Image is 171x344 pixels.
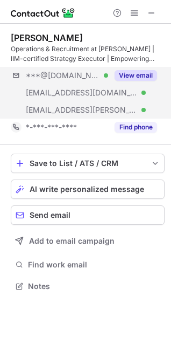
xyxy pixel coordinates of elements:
button: save-profile-one-click [11,154,165,173]
div: Operations & Recruitment at [PERSON_NAME] | IIM-certified Strategy Executor | Empowering others t... [11,44,165,64]
button: Send email [11,205,165,225]
div: [PERSON_NAME] [11,32,83,43]
span: Send email [30,211,70,219]
span: [EMAIL_ADDRESS][DOMAIN_NAME] [26,88,138,98]
span: AI write personalized message [30,185,144,194]
button: Add to email campaign [11,231,165,251]
button: Reveal Button [115,122,157,133]
span: Find work email [28,260,160,270]
img: ContactOut v5.3.10 [11,6,75,19]
button: Notes [11,279,165,294]
span: Notes [28,281,160,291]
span: Add to email campaign [29,237,115,245]
div: Save to List / ATS / CRM [30,159,146,168]
button: AI write personalized message [11,180,165,199]
span: [EMAIL_ADDRESS][PERSON_NAME][DOMAIN_NAME] [26,105,138,115]
button: Find work email [11,257,165,272]
span: ***@[DOMAIN_NAME] [26,71,100,80]
button: Reveal Button [115,70,157,81]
